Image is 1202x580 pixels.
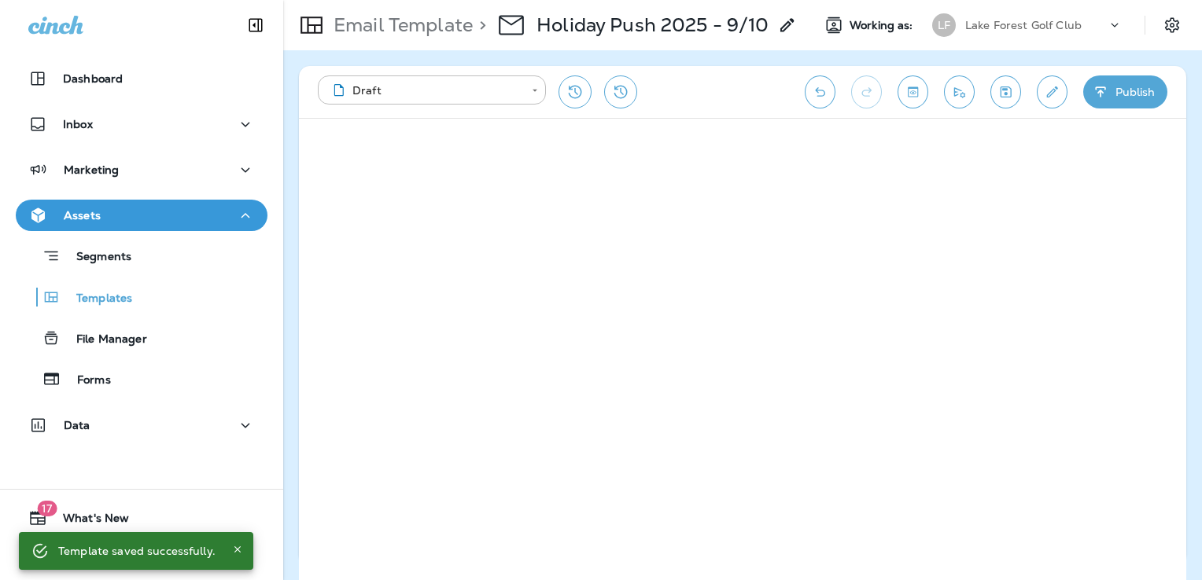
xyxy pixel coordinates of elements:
[16,321,267,354] button: File Manager
[932,13,956,37] div: LF
[37,501,57,516] span: 17
[63,118,93,130] p: Inbox
[536,13,769,37] p: Holiday Push 2025 - 9/10
[473,13,486,37] p: >
[61,332,147,347] p: File Manager
[1158,11,1186,39] button: Settings
[61,292,132,307] p: Templates
[16,362,267,395] button: Forms
[47,512,129,530] span: What's New
[898,75,928,108] button: Toggle preview
[1037,75,1067,108] button: Edit details
[16,108,267,140] button: Inbox
[61,373,111,388] p: Forms
[850,19,916,32] span: Working as:
[16,63,267,94] button: Dashboard
[234,9,278,41] button: Collapse Sidebar
[990,75,1021,108] button: Save
[16,540,267,571] button: Support
[965,19,1082,31] p: Lake Forest Golf Club
[805,75,835,108] button: Undo
[228,540,247,559] button: Close
[329,83,521,98] div: Draft
[559,75,592,108] button: Restore from previous version
[16,239,267,273] button: Segments
[64,419,90,431] p: Data
[61,250,131,266] p: Segments
[64,209,101,222] p: Assets
[944,75,975,108] button: Send test email
[16,154,267,185] button: Marketing
[16,409,267,441] button: Data
[16,502,267,534] button: 17What's New
[58,537,216,565] div: Template saved successfully.
[327,13,473,37] p: Email Template
[63,72,123,85] p: Dashboard
[1083,75,1167,108] button: Publish
[64,163,119,176] p: Marketing
[16,281,267,314] button: Templates
[604,75,637,108] button: View Changelog
[16,200,267,231] button: Assets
